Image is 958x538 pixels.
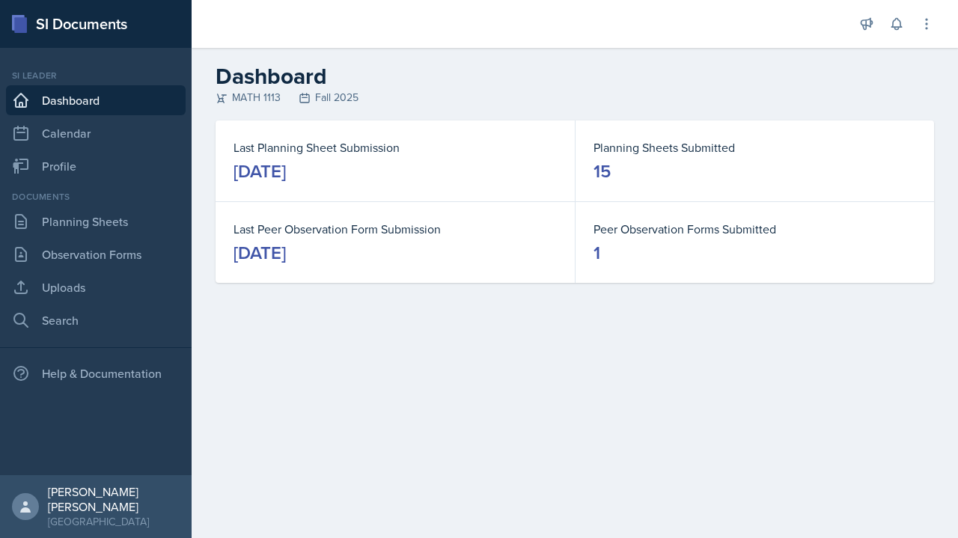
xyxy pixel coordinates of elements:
div: 1 [594,241,600,265]
a: Dashboard [6,85,186,115]
dt: Last Planning Sheet Submission [234,138,557,156]
dt: Peer Observation Forms Submitted [594,220,916,238]
a: Observation Forms [6,239,186,269]
div: [DATE] [234,159,286,183]
div: [GEOGRAPHIC_DATA] [48,514,180,529]
dt: Planning Sheets Submitted [594,138,916,156]
div: Documents [6,190,186,204]
a: Planning Sheets [6,207,186,236]
a: Profile [6,151,186,181]
div: [DATE] [234,241,286,265]
div: Help & Documentation [6,358,186,388]
h2: Dashboard [216,63,934,90]
div: MATH 1113 Fall 2025 [216,90,934,106]
div: [PERSON_NAME] [PERSON_NAME] [48,484,180,514]
dt: Last Peer Observation Form Submission [234,220,557,238]
a: Calendar [6,118,186,148]
div: 15 [594,159,611,183]
a: Search [6,305,186,335]
div: Si leader [6,69,186,82]
a: Uploads [6,272,186,302]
